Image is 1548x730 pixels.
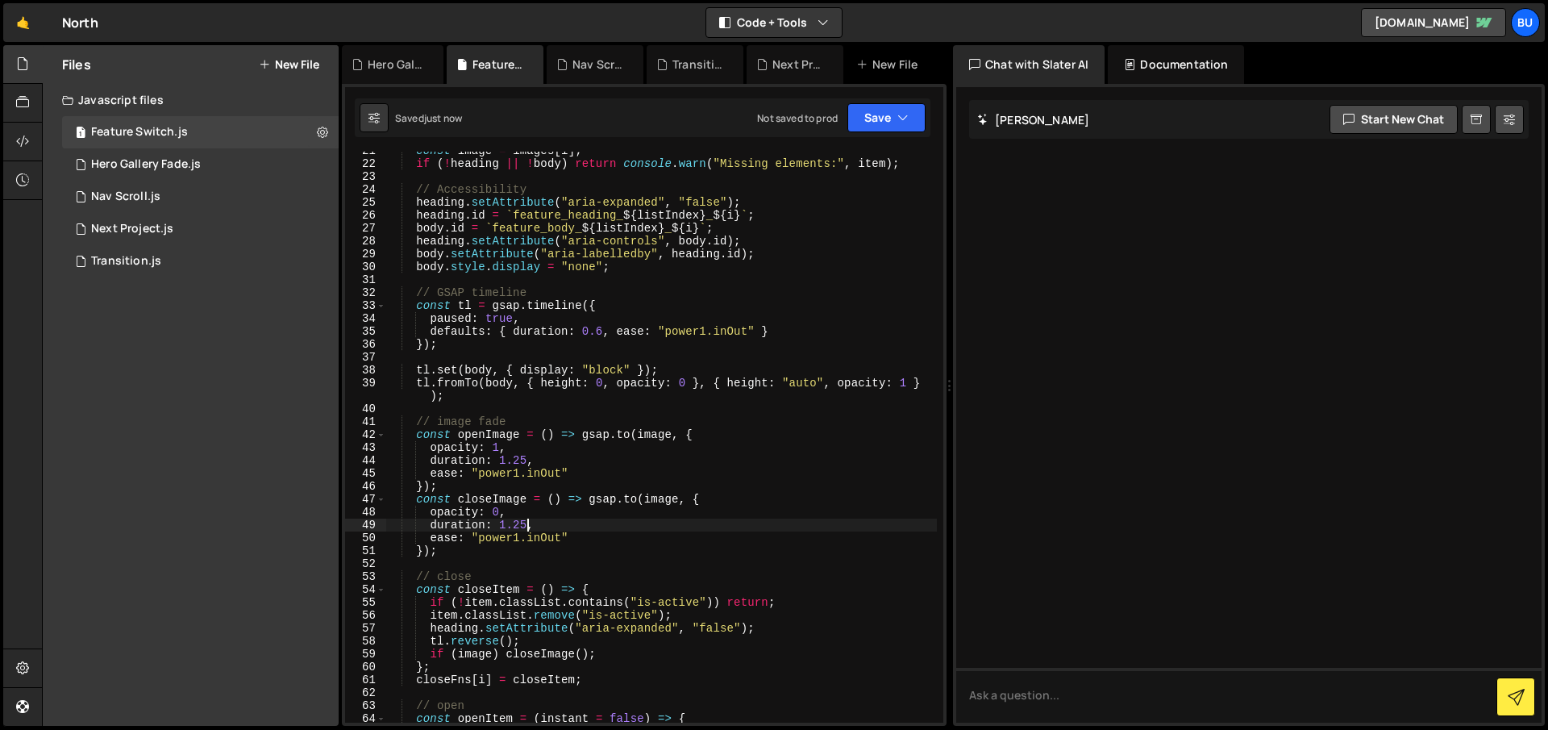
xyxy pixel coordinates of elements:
[62,56,91,73] h2: Files
[345,648,386,661] div: 59
[572,56,624,73] div: Nav Scroll.js
[345,183,386,196] div: 24
[1511,8,1540,37] a: Bu
[345,622,386,635] div: 57
[62,13,98,32] div: North
[977,112,1089,127] h2: [PERSON_NAME]
[757,111,838,125] div: Not saved to prod
[345,273,386,286] div: 31
[76,127,85,140] span: 1
[1108,45,1244,84] div: Documentation
[345,712,386,725] div: 64
[345,261,386,273] div: 30
[345,699,386,712] div: 63
[62,116,339,148] div: 17234/48014.js
[345,480,386,493] div: 46
[62,213,339,245] div: 17234/47949.js
[1361,8,1506,37] a: [DOMAIN_NAME]
[3,3,43,42] a: 🤙
[345,635,386,648] div: 58
[345,325,386,338] div: 35
[345,299,386,312] div: 33
[345,454,386,467] div: 44
[345,403,386,415] div: 40
[345,351,386,364] div: 37
[395,111,462,125] div: Saved
[62,148,339,181] div: 17234/48420.js
[345,235,386,248] div: 28
[345,609,386,622] div: 56
[472,56,524,73] div: Feature Switch.js
[345,519,386,532] div: 49
[345,532,386,544] div: 50
[43,84,339,116] div: Javascript files
[345,544,386,557] div: 51
[1330,105,1458,134] button: Start new chat
[91,157,201,172] div: Hero Gallery Fade.js
[345,467,386,480] div: 45
[847,103,926,132] button: Save
[345,583,386,596] div: 54
[345,196,386,209] div: 25
[953,45,1105,84] div: Chat with Slater AI
[62,181,339,213] div: 17234/48156.js
[345,248,386,261] div: 29
[345,570,386,583] div: 53
[345,596,386,609] div: 55
[345,493,386,506] div: 47
[345,441,386,454] div: 43
[345,157,386,170] div: 22
[706,8,842,37] button: Code + Tools
[345,661,386,674] div: 60
[345,674,386,686] div: 61
[368,56,424,73] div: Hero Gallery Fade.js
[62,245,339,277] div: 17234/47687.js
[424,111,462,125] div: just now
[856,56,924,73] div: New File
[345,170,386,183] div: 23
[345,377,386,403] div: 39
[345,428,386,441] div: 42
[259,58,319,71] button: New File
[345,415,386,428] div: 41
[345,312,386,325] div: 34
[345,686,386,699] div: 62
[345,557,386,570] div: 52
[345,506,386,519] div: 48
[345,222,386,235] div: 27
[91,125,188,140] div: Feature Switch.js
[91,222,173,236] div: Next Project.js
[345,209,386,222] div: 26
[91,190,160,204] div: Nav Scroll.js
[345,286,386,299] div: 32
[345,338,386,351] div: 36
[672,56,724,73] div: Transition.js
[772,56,824,73] div: Next Project.js
[345,364,386,377] div: 38
[91,254,161,269] div: Transition.js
